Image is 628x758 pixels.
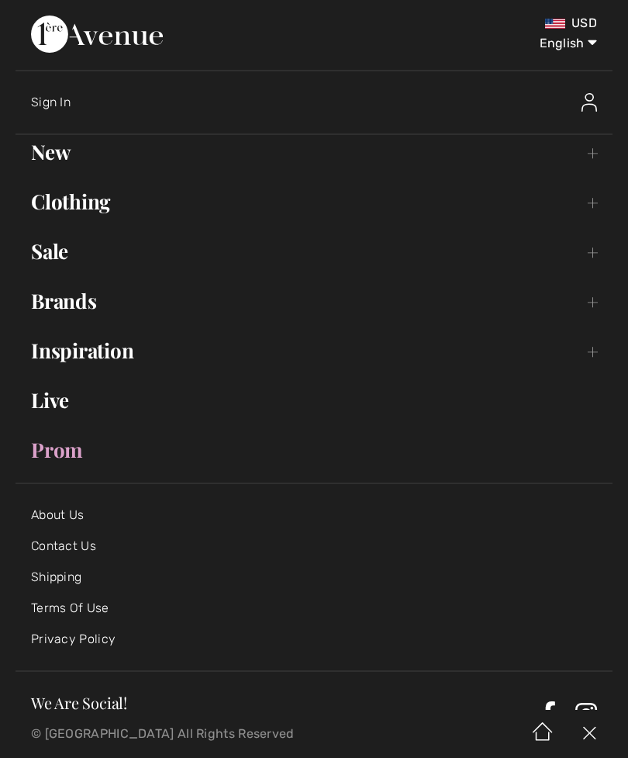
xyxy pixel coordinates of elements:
a: Brands [16,284,612,318]
a: Privacy Policy [31,632,116,646]
img: Home [519,710,566,758]
a: Terms Of Use [31,601,109,615]
a: Live [16,383,612,417]
a: New [16,135,612,169]
span: Sign In [31,95,71,109]
a: Inspiration [16,334,612,368]
a: Clothing [16,185,612,219]
img: X [566,710,612,758]
img: Sign In [581,93,597,112]
img: 1ère Avenue [31,16,163,53]
a: About Us [31,507,84,522]
a: Prom [16,433,612,467]
a: Facebook [540,701,556,726]
a: Contact Us [31,538,96,553]
h3: We Are Social! [31,695,534,711]
a: Sale [16,234,612,268]
a: Sign InSign In [31,78,612,127]
a: Shipping [31,569,81,584]
a: Instagram [575,701,597,726]
p: © [GEOGRAPHIC_DATA] All Rights Reserved [31,729,371,739]
div: USD [371,16,597,31]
